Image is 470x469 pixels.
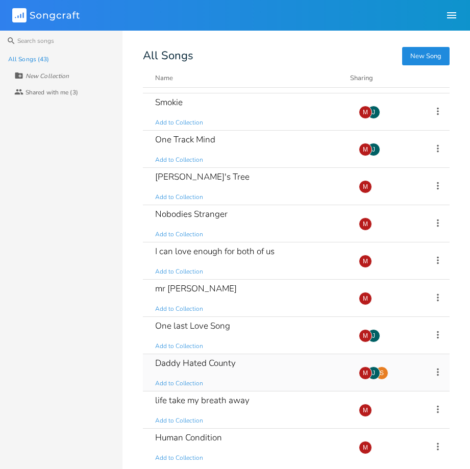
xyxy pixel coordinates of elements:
div: Smokie [155,98,183,107]
div: mevanwylen [359,217,372,231]
div: One last Love Song [155,322,230,330]
div: mevanwylen [359,143,372,156]
button: Name [155,73,338,83]
span: Add to Collection [155,267,203,276]
span: Add to Collection [155,118,203,127]
div: All Songs (43) [8,56,49,62]
div: Shared with me (3) [26,89,78,95]
div: One Track Mind [155,135,215,144]
div: mevanwylen [359,329,372,342]
div: Nobodies Stranger [155,210,228,218]
div: New Collection [26,73,69,79]
div: mr [PERSON_NAME] [155,284,237,293]
div: life take my breath away [155,396,250,405]
span: Add to Collection [155,230,203,239]
span: Add to Collection [155,454,203,462]
div: [PERSON_NAME]'s Tree [155,172,250,181]
div: Sharing [350,73,411,83]
div: sara.lambert [375,366,388,380]
div: jvanwylen [367,366,380,380]
span: Add to Collection [155,193,203,202]
span: Add to Collection [155,156,203,164]
button: New Song [402,47,450,65]
div: Human Condition [155,433,222,442]
span: Add to Collection [155,342,203,351]
div: jvanwylen [367,106,380,119]
div: mevanwylen [359,106,372,119]
span: Add to Collection [155,305,203,313]
div: I can love enough for both of us [155,247,275,256]
div: jvanwylen [367,329,380,342]
div: Daddy Hated County [155,359,236,367]
div: jvanwylen [367,143,380,156]
div: mevanwylen [359,255,372,268]
div: All Songs [143,51,450,61]
div: Name [155,73,173,83]
div: mevanwylen [359,180,372,193]
div: mevanwylen [359,404,372,417]
span: Add to Collection [155,416,203,425]
div: mevanwylen [359,441,372,454]
div: mevanwylen [359,292,372,305]
div: mevanwylen [359,366,372,380]
span: Add to Collection [155,379,203,388]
